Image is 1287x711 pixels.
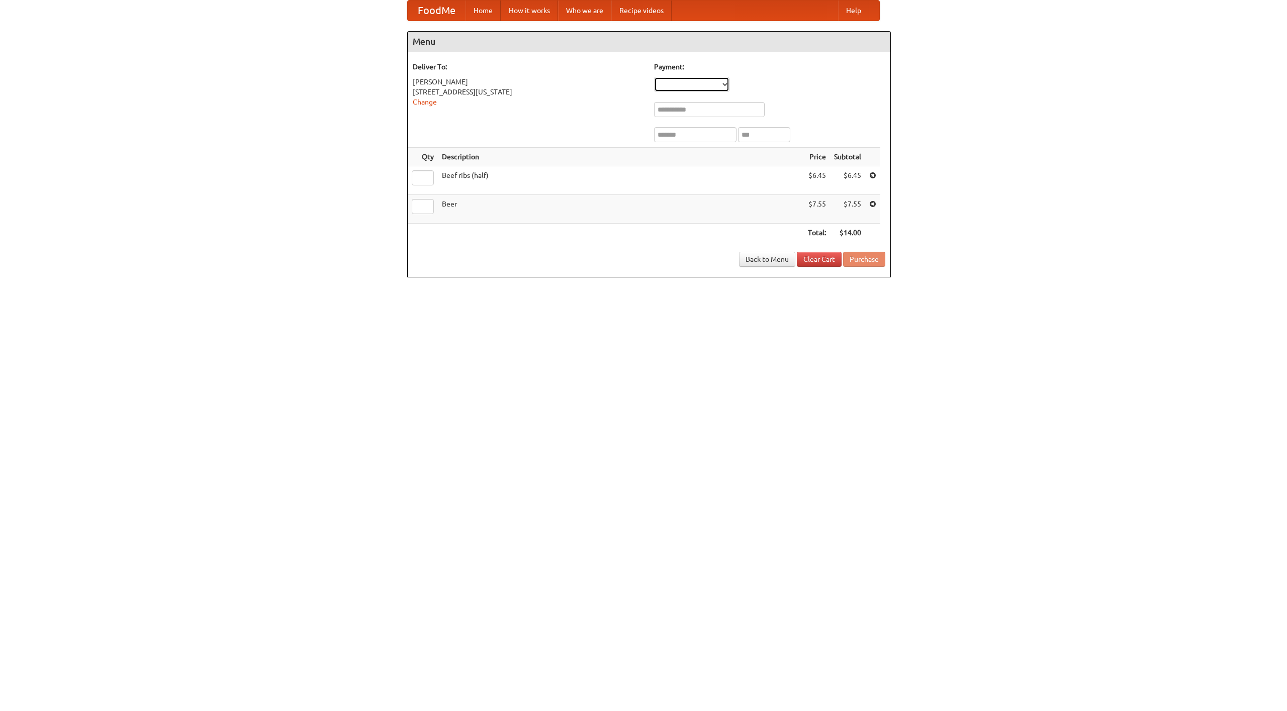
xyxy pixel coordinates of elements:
[838,1,869,21] a: Help
[611,1,672,21] a: Recipe videos
[804,166,830,195] td: $6.45
[413,87,644,97] div: [STREET_ADDRESS][US_STATE]
[413,62,644,72] h5: Deliver To:
[804,195,830,224] td: $7.55
[830,224,865,242] th: $14.00
[466,1,501,21] a: Home
[797,252,842,267] a: Clear Cart
[830,148,865,166] th: Subtotal
[438,148,804,166] th: Description
[413,77,644,87] div: [PERSON_NAME]
[843,252,885,267] button: Purchase
[558,1,611,21] a: Who we are
[408,32,890,52] h4: Menu
[408,148,438,166] th: Qty
[804,148,830,166] th: Price
[654,62,885,72] h5: Payment:
[413,98,437,106] a: Change
[438,195,804,224] td: Beer
[438,166,804,195] td: Beef ribs (half)
[830,195,865,224] td: $7.55
[804,224,830,242] th: Total:
[501,1,558,21] a: How it works
[408,1,466,21] a: FoodMe
[830,166,865,195] td: $6.45
[739,252,795,267] a: Back to Menu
